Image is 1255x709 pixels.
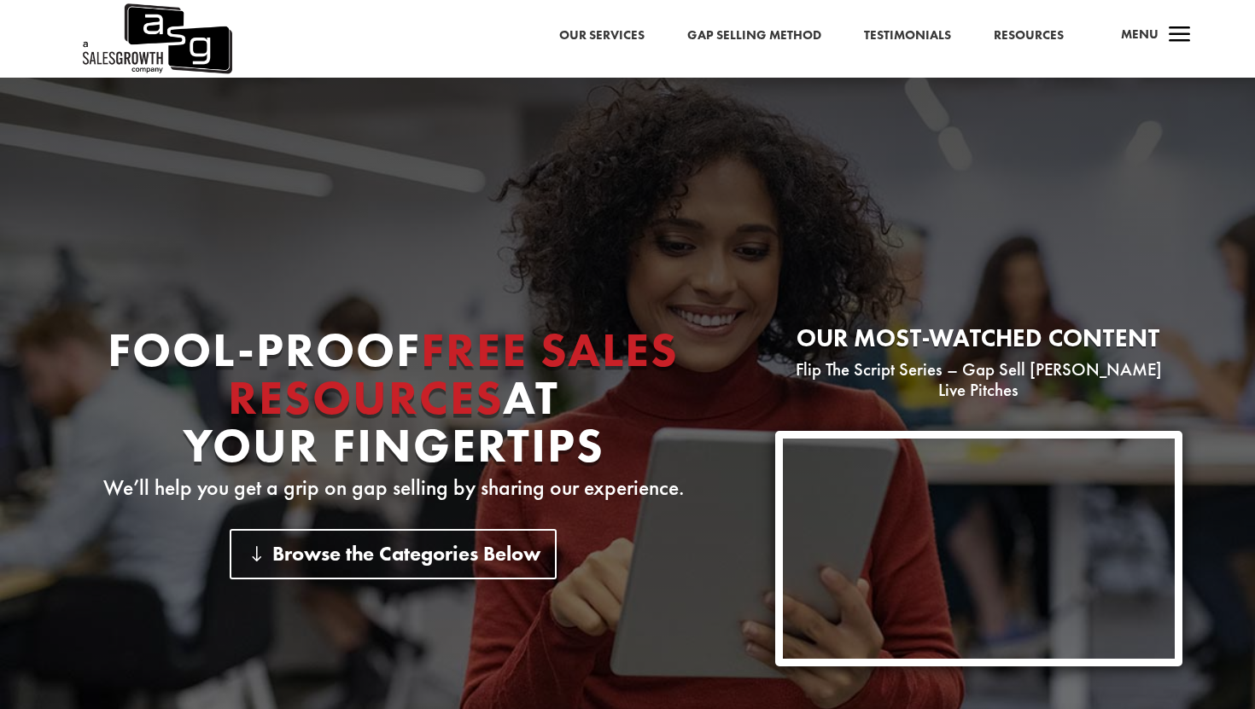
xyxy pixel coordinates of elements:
[783,439,1175,659] iframe: YouTube video player
[228,319,680,428] span: Free Sales Resources
[775,359,1182,400] p: Flip The Script Series – Gap Sell [PERSON_NAME] Live Pitches
[73,478,714,498] p: We’ll help you get a grip on gap selling by sharing our experience.
[864,25,951,47] a: Testimonials
[994,25,1064,47] a: Resources
[687,25,821,47] a: Gap Selling Method
[775,326,1182,359] h2: Our most-watched content
[1163,19,1197,53] span: a
[559,25,645,47] a: Our Services
[1121,26,1159,43] span: Menu
[230,529,557,579] a: Browse the Categories Below
[73,326,714,478] h1: Fool-proof At Your Fingertips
